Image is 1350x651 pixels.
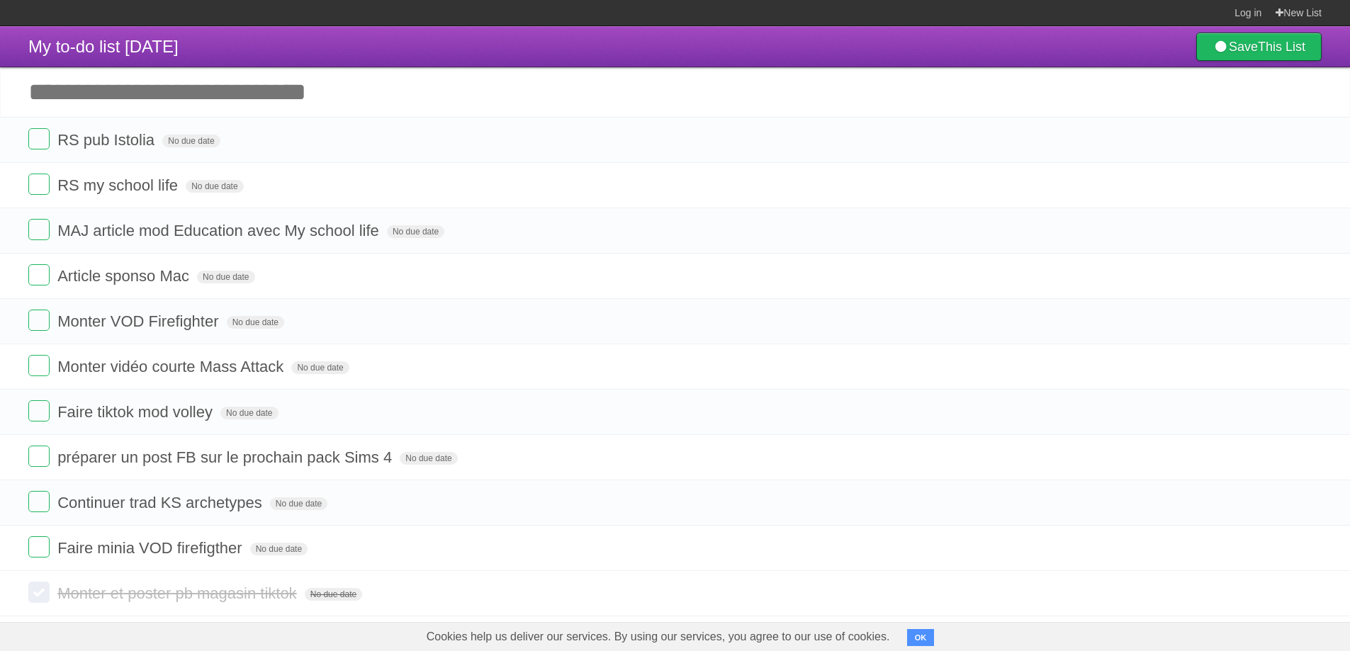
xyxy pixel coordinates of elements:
[186,180,243,193] span: No due date
[220,407,278,419] span: No due date
[57,312,222,330] span: Monter VOD Firefighter
[28,355,50,376] label: Done
[305,588,362,601] span: No due date
[28,128,50,149] label: Done
[57,176,181,194] span: RS my school life
[227,316,284,329] span: No due date
[907,629,935,646] button: OK
[270,497,327,510] span: No due date
[57,267,193,285] span: Article sponso Mac
[57,222,383,239] span: MAJ article mod Education avec My school life
[28,37,179,56] span: My to-do list [DATE]
[1258,40,1305,54] b: This List
[412,623,904,651] span: Cookies help us deliver our services. By using our services, you agree to our use of cookies.
[57,358,287,375] span: Monter vidéo courte Mass Attack
[291,361,349,374] span: No due date
[28,536,50,557] label: Done
[28,310,50,331] label: Done
[28,446,50,467] label: Done
[57,584,300,602] span: Monter et poster pb magasin tiktok
[162,135,220,147] span: No due date
[57,403,216,421] span: Faire tiktok mod volley
[28,400,50,421] label: Done
[387,225,444,238] span: No due date
[57,539,245,557] span: Faire minia VOD firefigther
[57,131,158,149] span: RS pub Istolia
[28,174,50,195] label: Done
[28,219,50,240] label: Done
[57,448,395,466] span: préparer un post FB sur le prochain pack Sims 4
[28,491,50,512] label: Done
[1196,33,1322,61] a: SaveThis List
[197,271,254,283] span: No due date
[28,264,50,285] label: Done
[250,543,308,555] span: No due date
[28,582,50,603] label: Done
[57,494,266,511] span: Continuer trad KS archetypes
[400,452,457,465] span: No due date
